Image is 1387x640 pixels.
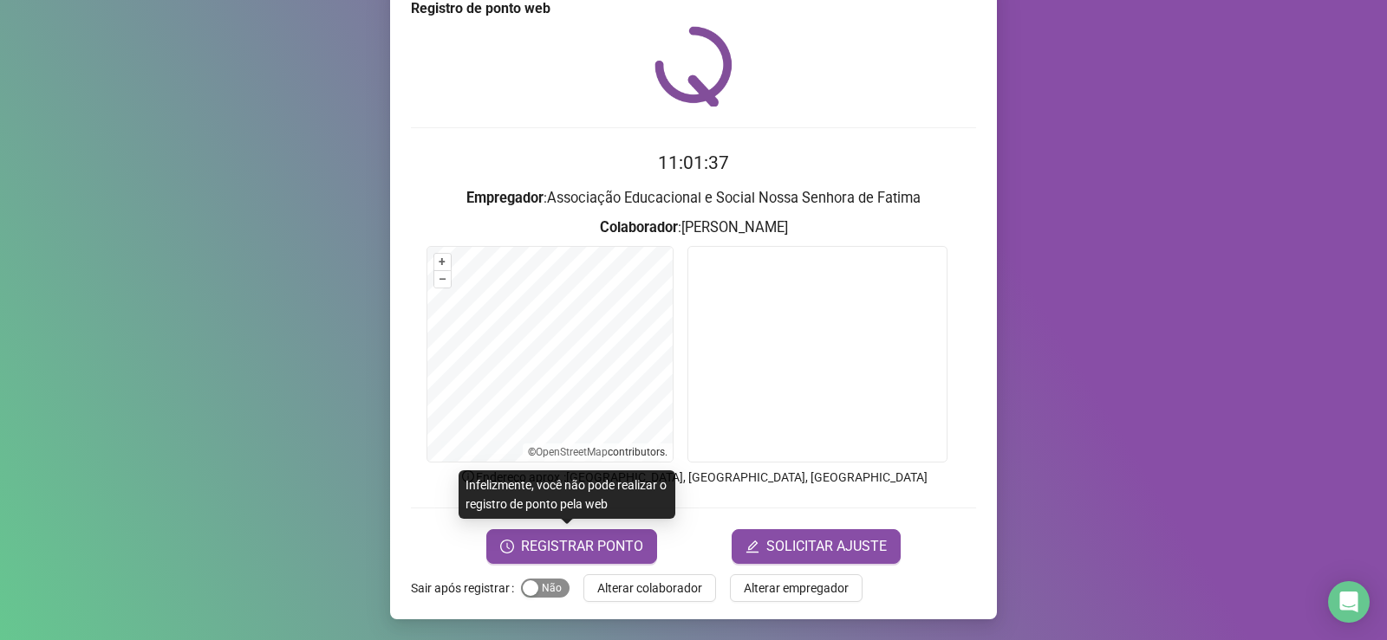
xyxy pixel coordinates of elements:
[411,468,976,487] p: Endereço aprox. : [GEOGRAPHIC_DATA], [GEOGRAPHIC_DATA], [GEOGRAPHIC_DATA]
[486,529,657,564] button: REGISTRAR PONTO
[411,217,976,239] h3: : [PERSON_NAME]
[732,529,901,564] button: editSOLICITAR AJUSTE
[746,540,759,553] span: edit
[1328,581,1370,623] div: Open Intercom Messenger
[658,152,729,173] time: 11:01:37
[411,574,521,602] label: Sair após registrar
[459,470,675,519] div: Infelizmente, você não pode realizar o registro de ponto pela web
[411,187,976,210] h3: : Associação Educacional e Social Nossa Senhora de Fatima
[654,26,733,107] img: QRPoint
[766,536,887,557] span: SOLICITAR AJUSTE
[730,574,863,602] button: Alterar empregador
[583,574,716,602] button: Alterar colaborador
[528,446,667,458] li: © contributors.
[434,254,451,270] button: +
[521,536,643,557] span: REGISTRAR PONTO
[597,579,702,598] span: Alterar colaborador
[744,579,849,598] span: Alterar empregador
[600,219,678,236] strong: Colaborador
[500,540,514,553] span: clock-circle
[536,446,608,458] a: OpenStreetMap
[460,469,476,484] span: info-circle
[466,190,544,206] strong: Empregador
[434,271,451,288] button: –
